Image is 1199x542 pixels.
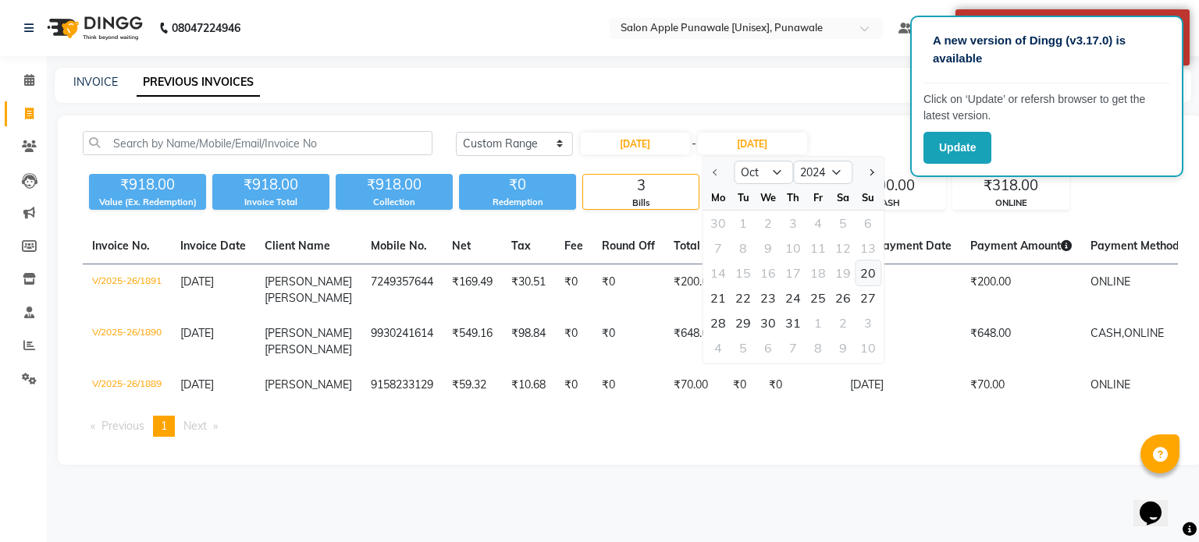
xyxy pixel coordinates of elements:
[923,132,991,164] button: Update
[756,285,781,310] div: 23
[731,185,756,210] div: Tu
[265,239,330,253] span: Client Name
[83,416,1178,437] nav: Pagination
[1090,275,1130,289] span: ONLINE
[953,197,1069,210] div: ONLINE
[1090,239,1196,253] span: Payment Methods
[923,91,1170,124] p: Click on ‘Update’ or refersh browser to get the latest version.
[265,291,352,305] span: [PERSON_NAME]
[265,342,352,356] span: [PERSON_NAME]
[756,185,781,210] div: We
[212,196,329,209] div: Invoice Total
[452,239,471,253] span: Net
[336,196,453,209] div: Collection
[724,367,760,403] td: ₹0
[73,75,118,89] a: INVOICE
[180,377,214,391] span: [DATE]
[137,69,260,97] a: PREVIOUS INVOICES
[856,285,881,310] div: 27
[692,136,696,152] span: -
[781,285,806,310] div: Thursday, October 24, 2024
[664,316,724,367] td: ₹648.00
[856,335,881,360] div: Sunday, November 10, 2024
[856,260,881,285] div: 20
[806,285,831,310] div: Friday, October 25, 2024
[664,367,724,403] td: ₹70.00
[502,264,555,317] td: ₹30.51
[831,285,856,310] div: 26
[89,196,206,209] div: Value (Ex. Redemption)
[731,335,756,360] div: Tuesday, November 5, 2024
[592,367,664,403] td: ₹0
[864,160,877,185] button: Next month
[793,161,852,184] select: Select year
[83,264,171,317] td: V/2025-26/1891
[970,239,1072,253] span: Payment Amount
[212,174,329,196] div: ₹918.00
[756,335,781,360] div: Wednesday, November 6, 2024
[1124,326,1164,340] span: ONLINE
[731,310,756,335] div: Tuesday, October 29, 2024
[674,239,700,253] span: Total
[511,239,531,253] span: Tax
[961,367,1081,403] td: ₹70.00
[756,310,781,335] div: 30
[172,6,240,50] b: 08047224946
[83,367,171,403] td: V/2025-26/1889
[265,326,352,340] span: [PERSON_NAME]
[583,197,699,210] div: Bills
[83,316,171,367] td: V/2025-26/1890
[361,264,443,317] td: 7249357644
[831,335,856,360] div: 9
[856,185,881,210] div: Su
[361,367,443,403] td: 9158233129
[1133,480,1183,526] iframe: chat widget
[371,239,427,253] span: Mobile No.
[180,275,214,289] span: [DATE]
[850,239,952,253] span: Last Payment Date
[706,285,731,310] div: 21
[502,316,555,367] td: ₹98.84
[831,335,856,360] div: Saturday, November 9, 2024
[698,133,807,154] input: End Date
[953,175,1069,197] div: ₹318.00
[781,285,806,310] div: 24
[555,316,592,367] td: ₹0
[830,197,945,210] div: CASH
[856,310,881,335] div: Sunday, November 3, 2024
[806,335,831,360] div: Friday, November 8, 2024
[83,131,432,155] input: Search by Name/Mobile/Email/Invoice No
[806,185,831,210] div: Fr
[961,264,1081,317] td: ₹200.00
[734,161,793,184] select: Select month
[265,377,352,391] span: [PERSON_NAME]
[841,316,961,367] td: [DATE]
[40,6,147,50] img: logo
[781,310,806,335] div: Thursday, October 31, 2024
[806,310,831,335] div: 1
[592,316,664,367] td: ₹0
[101,419,144,433] span: Previous
[361,316,443,367] td: 9930241614
[831,310,856,335] div: Saturday, November 2, 2024
[841,264,961,317] td: [DATE]
[933,32,1161,67] p: A new version of Dingg (v3.17.0) is available
[443,367,502,403] td: ₹59.32
[180,326,214,340] span: [DATE]
[856,260,881,285] div: Sunday, October 20, 2024
[806,285,831,310] div: 25
[706,185,731,210] div: Mo
[831,285,856,310] div: Saturday, October 26, 2024
[961,316,1081,367] td: ₹648.00
[583,175,699,197] div: 3
[459,196,576,209] div: Redemption
[856,335,881,360] div: 10
[856,310,881,335] div: 3
[806,310,831,335] div: Friday, November 1, 2024
[706,335,731,360] div: 4
[183,419,207,433] span: Next
[831,310,856,335] div: 2
[265,275,352,289] span: [PERSON_NAME]
[731,335,756,360] div: 5
[856,285,881,310] div: Sunday, October 27, 2024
